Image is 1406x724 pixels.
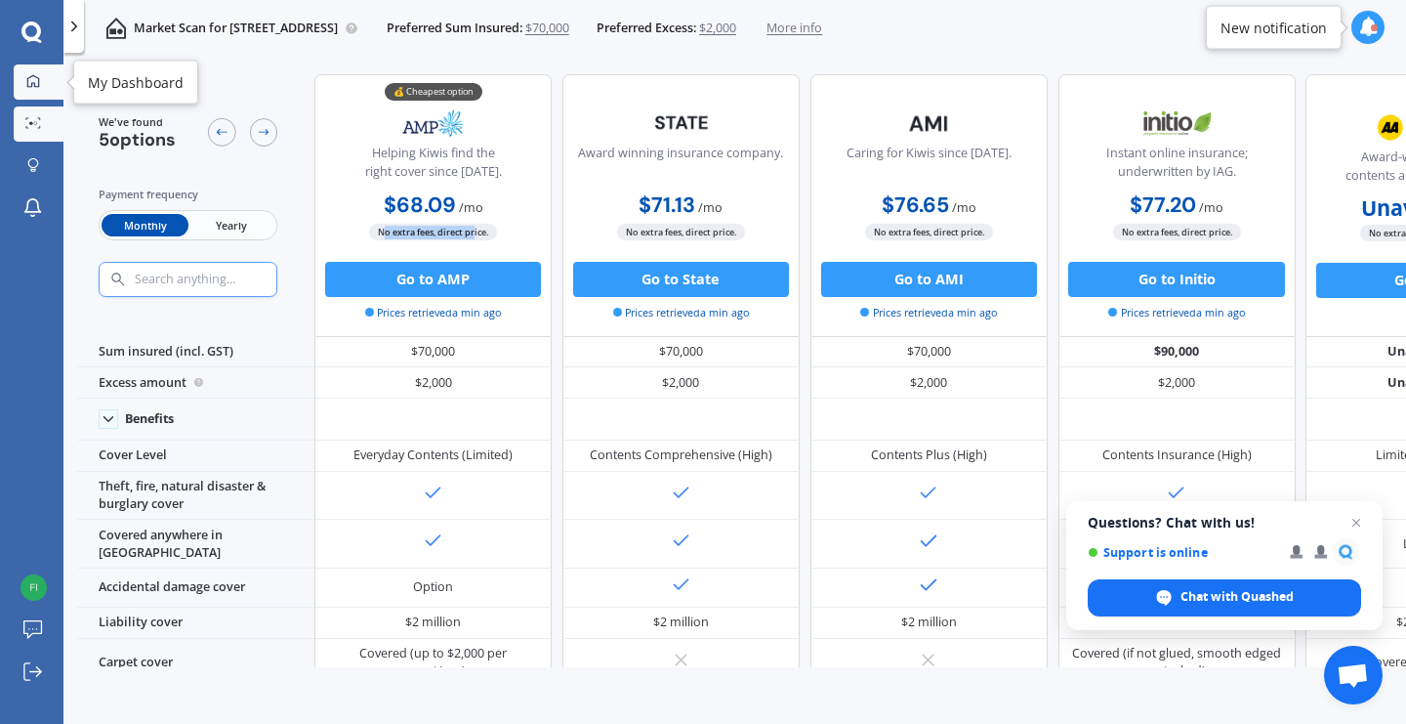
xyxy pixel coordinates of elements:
[1058,337,1296,368] div: $90,000
[639,192,695,219] b: $71.13
[613,305,750,320] span: Prices retrieved a min ago
[353,447,513,464] div: Everyday Contents (Limited)
[860,305,997,320] span: Prices retrieved a min ago
[901,614,957,631] div: $2 million
[699,20,736,37] span: $2,000
[1130,192,1196,219] b: $77.20
[1073,145,1280,189] div: Instant online insurance; underwritten by IAG.
[1344,511,1368,534] span: Close chat
[99,186,278,203] div: Payment frequency
[314,367,552,399] div: $2,000
[617,224,745,240] span: No extra fees, direct price.
[653,614,709,631] div: $2 million
[1088,515,1361,531] span: Questions? Chat with us!
[188,214,274,236] span: Yearly
[623,102,739,143] img: State-text-1.webp
[77,367,314,399] div: Excess amount
[698,199,723,216] span: / mo
[766,20,822,37] span: More info
[871,102,987,146] img: AMI-text-1.webp
[578,145,783,189] div: Award winning insurance company.
[882,192,949,219] b: $76.65
[1220,18,1327,37] div: New notification
[77,337,314,368] div: Sum insured (incl. GST)
[102,214,187,236] span: Monthly
[314,337,552,368] div: $70,000
[384,192,456,219] b: $68.09
[821,262,1037,297] button: Go to AMI
[413,578,453,596] div: Option
[1068,262,1284,297] button: Go to Initio
[952,199,976,216] span: / mo
[810,367,1048,399] div: $2,000
[1058,367,1296,399] div: $2,000
[77,472,314,521] div: Theft, fire, natural disaster & burglary cover
[77,608,314,639] div: Liability cover
[573,262,789,297] button: Go to State
[1180,588,1294,606] span: Chat with Quashed
[1108,305,1245,320] span: Prices retrieved a min ago
[562,367,800,399] div: $2,000
[105,18,127,39] img: home-and-contents.b802091223b8502ef2dd.svg
[325,262,541,297] button: Go to AMP
[77,520,314,569] div: Covered anywhere in [GEOGRAPHIC_DATA]
[387,20,522,37] span: Preferred Sum Insured:
[125,411,174,427] div: Benefits
[1324,646,1383,704] div: Open chat
[562,337,800,368] div: $70,000
[365,305,502,320] span: Prices retrieved a min ago
[1071,645,1282,680] div: Covered (if not glued, smooth edged or tacked)
[1088,579,1361,617] div: Chat with Quashed
[77,639,314,688] div: Carpet cover
[810,337,1048,368] div: $70,000
[865,224,993,240] span: No extra fees, direct price.
[134,20,338,37] p: Market Scan for [STREET_ADDRESS]
[99,114,176,130] span: We've found
[99,128,176,151] span: 5 options
[385,83,482,101] div: 💰 Cheapest option
[459,199,483,216] span: / mo
[597,20,696,37] span: Preferred Excess:
[1199,199,1223,216] span: / mo
[525,20,569,37] span: $70,000
[21,575,47,601] img: 2bf9bfc61ea408427efd7daf53cd7649
[369,224,497,240] span: No extra fees, direct price.
[405,614,461,631] div: $2 million
[330,145,537,189] div: Helping Kiwis find the right cover since [DATE].
[375,102,491,146] img: AMP.webp
[1113,224,1241,240] span: No extra fees, direct price.
[77,569,314,608] div: Accidental damage cover
[1119,102,1235,146] img: Initio.webp
[871,447,987,464] div: Contents Plus (High)
[328,645,539,680] div: Covered (up to $2,000 per carpet/rug)
[1102,447,1252,464] div: Contents Insurance (High)
[1088,545,1276,560] span: Support is online
[77,441,314,472] div: Cover Level
[88,72,184,92] div: My Dashboard
[590,447,772,464] div: Contents Comprehensive (High)
[847,145,1012,189] div: Caring for Kiwis since [DATE].
[133,272,311,287] input: Search anything...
